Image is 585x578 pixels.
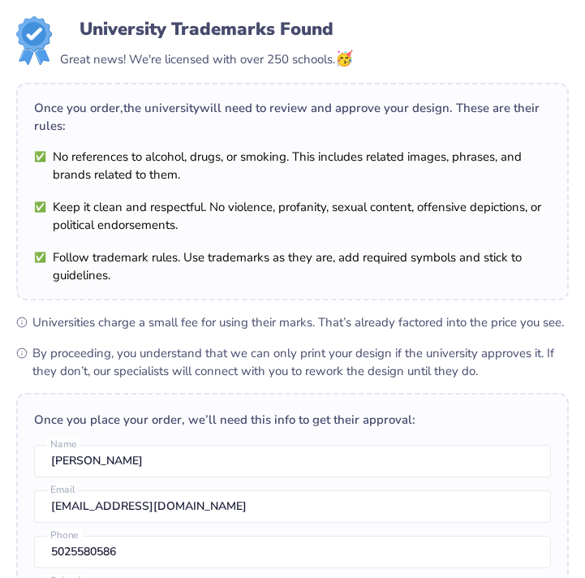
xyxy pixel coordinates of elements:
[34,198,551,234] li: Keep it clean and respectful. No violence, profanity, sexual content, offensive depictions, or po...
[80,16,333,42] div: University Trademarks Found
[34,536,551,568] input: Phone
[34,248,551,284] li: Follow trademark rules. Use trademarks as they are, add required symbols and stick to guidelines.
[32,344,569,380] span: By proceeding, you understand that we can only print your design if the university approves it. I...
[16,16,52,65] img: License badge
[60,48,353,70] div: Great news! We're licensed with over 250 schools.
[34,148,551,183] li: No references to alcohol, drugs, or smoking. This includes related images, phrases, and brands re...
[34,99,551,135] div: Once you order, the university will need to review and approve your design. These are their rules:
[335,49,353,68] span: 🥳
[32,313,569,331] span: Universities charge a small fee for using their marks. That’s already factored into the price you...
[34,490,551,523] input: Email
[34,445,551,477] input: Name
[34,411,551,429] div: Once you place your order, we’ll need this info to get their approval:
